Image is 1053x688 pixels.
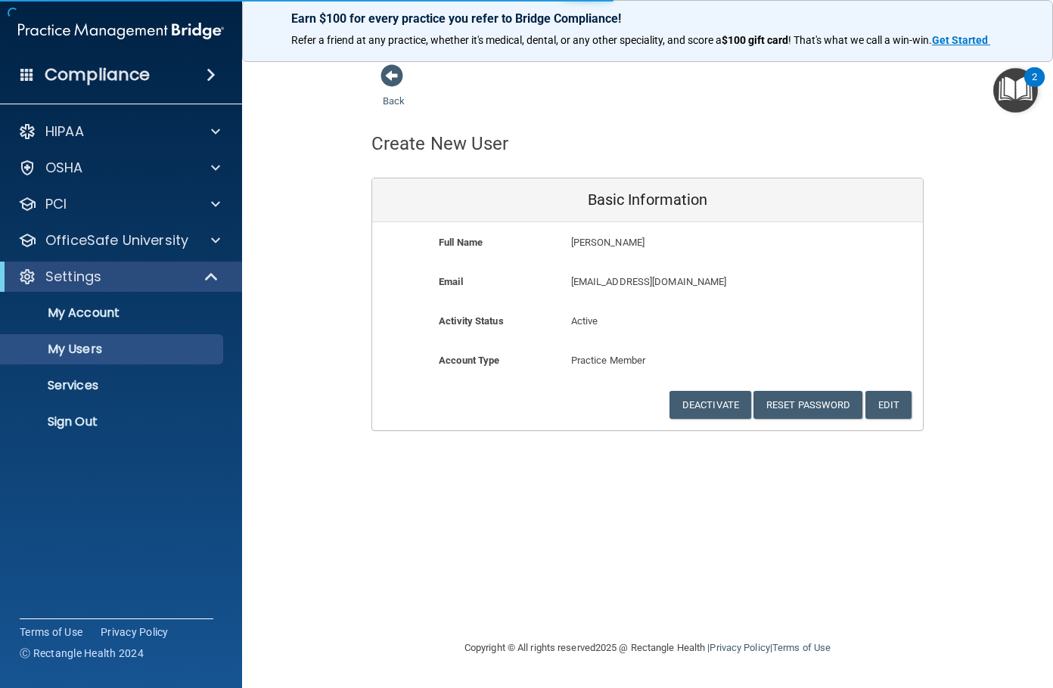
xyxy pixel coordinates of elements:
p: [EMAIL_ADDRESS][DOMAIN_NAME] [571,273,812,291]
a: OfficeSafe University [18,231,220,249]
p: Services [10,378,216,393]
span: ! That's what we call a win-win. [788,34,932,46]
div: Copyright © All rights reserved 2025 @ Rectangle Health | | [371,624,924,672]
b: Full Name [439,237,483,248]
a: Terms of Use [772,642,831,653]
p: HIPAA [45,122,84,141]
p: My Users [10,342,216,357]
a: OSHA [18,159,220,177]
p: PCI [45,195,67,213]
a: Settings [18,268,219,286]
span: Refer a friend at any practice, whether it's medical, dental, or any other speciality, and score a [291,34,722,46]
a: Privacy Policy [101,624,169,640]
p: Settings [45,268,101,286]
a: Terms of Use [20,624,82,640]
p: OSHA [45,159,83,177]
b: Account Type [439,355,499,366]
a: Back [383,77,405,107]
button: Reset Password [753,391,862,419]
p: My Account [10,305,216,321]
h4: Compliance [45,64,150,85]
p: Active [571,312,725,330]
a: HIPAA [18,122,220,141]
strong: $100 gift card [722,34,788,46]
span: Ⓒ Rectangle Health 2024 [20,646,144,661]
h4: Create New User [371,134,509,153]
div: Basic Information [372,178,923,222]
p: [PERSON_NAME] [571,234,812,252]
strong: Get Started [932,34,988,46]
button: Edit [865,391,912,419]
a: Get Started [932,34,990,46]
button: Deactivate [669,391,751,419]
b: Activity Status [439,315,504,327]
div: 2 [1032,77,1037,97]
a: PCI [18,195,220,213]
a: Privacy Policy [710,642,769,653]
p: Earn $100 for every practice you refer to Bridge Compliance! [291,11,1004,26]
p: Sign Out [10,414,216,429]
button: Open Resource Center, 2 new notifications [993,68,1038,113]
p: Practice Member [571,352,725,370]
img: PMB logo [18,16,224,46]
p: OfficeSafe University [45,231,188,249]
b: Email [439,276,463,287]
